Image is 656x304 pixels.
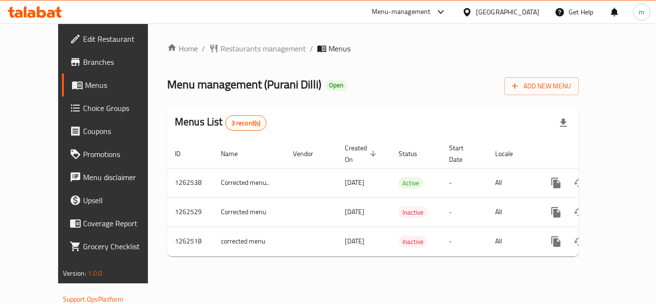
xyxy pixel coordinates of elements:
button: more [545,201,568,224]
span: Start Date [449,142,476,165]
span: m [639,7,644,17]
td: Corrected menu [213,197,285,227]
div: Open [325,80,347,91]
span: Version: [63,267,86,280]
div: Export file [552,111,575,134]
button: Change Status [568,201,591,224]
a: Coverage Report [62,212,168,235]
span: [DATE] [345,176,364,189]
a: Menus [62,73,168,97]
button: Add New Menu [504,77,579,95]
td: Corrected menu.. [213,168,285,197]
td: All [487,197,537,227]
span: Locale [495,148,525,159]
span: 1.0.0 [88,267,103,280]
td: corrected menu [213,227,285,256]
td: All [487,227,537,256]
span: Vendor [293,148,326,159]
span: Choice Groups [83,102,160,114]
span: Inactive [399,207,427,218]
th: Actions [537,139,644,169]
span: ID [175,148,193,159]
a: Coupons [62,120,168,143]
button: more [545,230,568,253]
div: Menu-management [372,6,431,18]
a: Grocery Checklist [62,235,168,258]
span: Inactive [399,236,427,247]
td: All [487,168,537,197]
a: Restaurants management [209,43,306,54]
td: 1262529 [167,197,213,227]
button: Change Status [568,171,591,195]
a: Promotions [62,143,168,166]
div: Inactive [399,207,427,218]
span: Coupons [83,125,160,137]
span: Status [399,148,430,159]
a: Edit Restaurant [62,27,168,50]
span: Active [399,178,423,189]
a: Menu disclaimer [62,166,168,189]
span: Created On [345,142,379,165]
span: Restaurants management [220,43,306,54]
span: Coverage Report [83,218,160,229]
span: Menu disclaimer [83,171,160,183]
a: Upsell [62,189,168,212]
li: / [310,43,313,54]
nav: breadcrumb [167,43,579,54]
td: - [441,197,487,227]
span: [DATE] [345,235,364,247]
span: Name [221,148,250,159]
div: Total records count [225,115,267,131]
span: Menu management ( Purani Dilli ) [167,73,321,95]
span: 3 record(s) [226,119,267,128]
button: Change Status [568,230,591,253]
span: [DATE] [345,206,364,218]
div: [GEOGRAPHIC_DATA] [476,7,539,17]
table: enhanced table [167,139,644,256]
td: 1262518 [167,227,213,256]
a: Branches [62,50,168,73]
span: Menus [328,43,351,54]
td: - [441,227,487,256]
a: Choice Groups [62,97,168,120]
span: Open [325,81,347,89]
button: more [545,171,568,195]
a: Home [167,43,198,54]
span: Branches [83,56,160,68]
span: Grocery Checklist [83,241,160,252]
li: / [202,43,205,54]
td: - [441,168,487,197]
td: 1262538 [167,168,213,197]
h2: Menus List [175,115,267,131]
span: Edit Restaurant [83,33,160,45]
div: Active [399,177,423,189]
span: Menus [85,79,160,91]
span: Get support on: [63,283,107,296]
span: Upsell [83,195,160,206]
span: Promotions [83,148,160,160]
span: Add New Menu [512,80,571,92]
